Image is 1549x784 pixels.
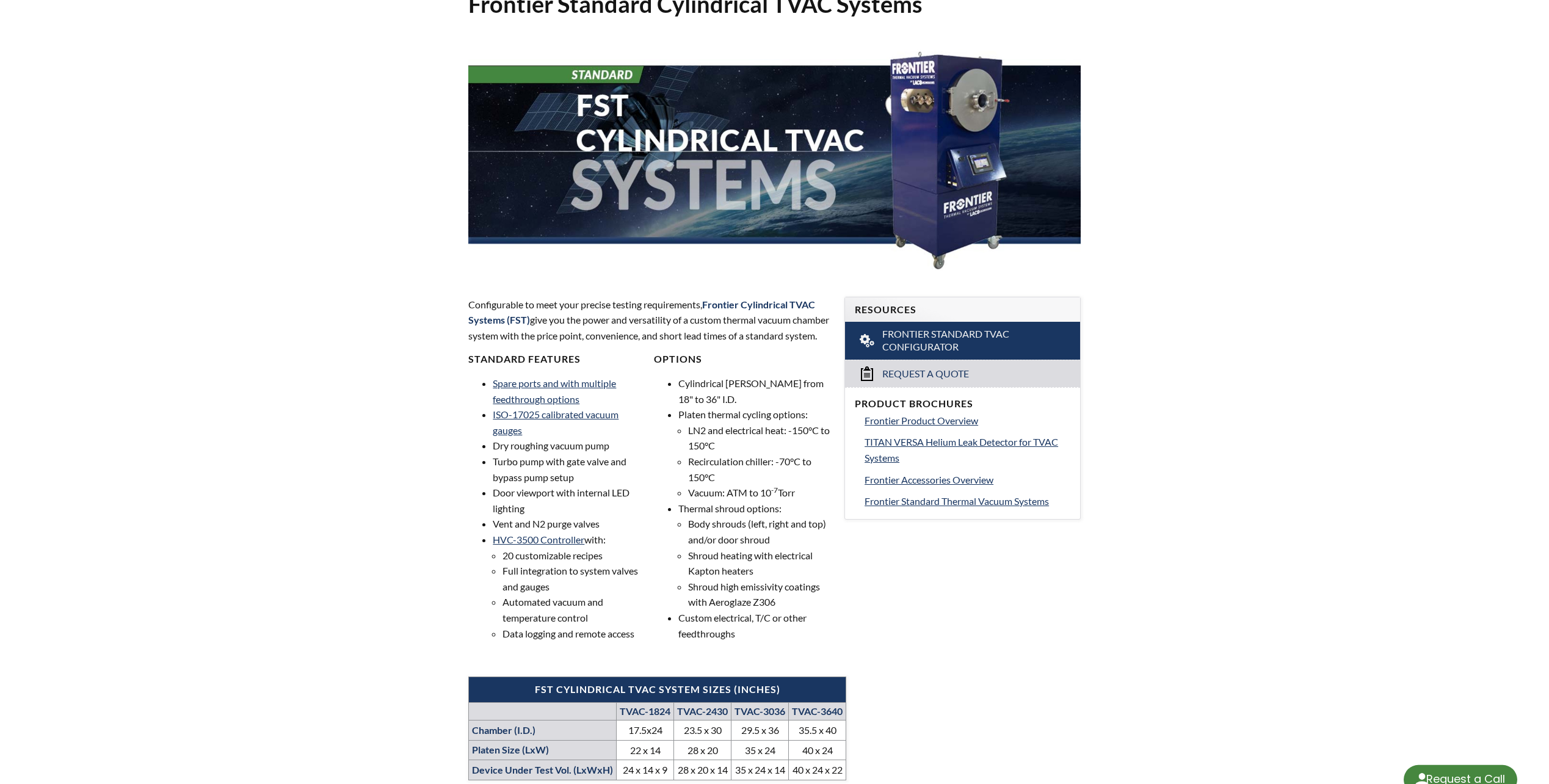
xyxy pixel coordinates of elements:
li: Automated vacuum and temperature control [502,594,644,625]
td: 29.5 x 36 [731,720,789,740]
th: TVAC-3036 [731,702,789,720]
a: Spare ports and with multiple feedthrough options [493,377,616,405]
a: Frontier Product Overview [865,413,1070,429]
a: Frontier Accessories Overview [865,472,1070,488]
td: 24 x 14 x 9 [617,760,674,780]
li: Vacuum: ATM to 10 Torr [688,485,830,501]
sup: -7 [771,485,778,495]
td: 40 x 24 x 22 [789,760,846,780]
li: Body shrouds (left, right and top) and/or door shroud [688,516,830,547]
a: ISO-17025 calibrated vacuum gauges [493,408,619,436]
h4: Resources [855,303,1070,316]
li: Dry roughing vacuum pump [493,438,644,454]
td: 22 x 14 [617,740,674,760]
th: Device Under Test Vol. (LxWxH) [469,760,617,780]
li: Thermal shroud options: [678,501,830,610]
li: Turbo pump with gate valve and bypass pump setup [493,454,644,485]
td: 35 x 24 [731,740,789,760]
p: Configurable to meet your precise testing requirements, give you the power and versatility of a c... [468,297,830,344]
li: Data logging and remote access [502,626,644,642]
th: Chamber (I.D.) [469,720,617,740]
span: Frontier Standard Thermal Vacuum Systems [865,495,1049,507]
li: Recirculation chiller: -70°C to 150°C [688,454,830,485]
li: Cylindrical [PERSON_NAME] from 18" to 36" I.D. [678,376,830,407]
h4: Standard Features [468,353,644,366]
td: 23.5 x 30 [674,720,731,740]
li: Custom electrical, T/C or other feedthroughs [678,610,830,641]
td: 17.5x24 [617,720,674,740]
li: Platen thermal cycling options: [678,407,830,501]
span: Frontier Accessories Overview [865,474,993,485]
th: TVAC-3640 [789,702,846,720]
span: Frontier Product Overview [865,415,978,426]
td: 28 x 20 x 14 [674,760,731,780]
li: Door viewport with internal LED lighting [493,485,644,516]
a: Request a Quote [845,360,1080,387]
h4: Product Brochures [855,397,1070,410]
h4: Options [654,353,830,366]
span: Frontier Standard TVAC Configurator [882,328,1047,354]
span: Request a Quote [882,368,969,380]
li: Vent and N2 purge valves [493,516,644,532]
li: 20 customizable recipes [502,548,644,564]
span: TITAN VERSA Helium Leak Detector for TVAC Systems [865,436,1058,463]
li: Full integration to system valves and gauges [502,563,644,594]
td: 35.5 x 40 [789,720,846,740]
th: TVAC-2430 [674,702,731,720]
li: LN2 and electrical heat: -150°C to 150°C [688,423,830,454]
img: FST Cylindrical TVAC Systems header [468,29,1080,274]
td: 28 x 20 [674,740,731,760]
a: Frontier Standard Thermal Vacuum Systems [865,493,1070,509]
td: 35 x 24 x 14 [731,760,789,780]
li: with: [493,532,644,641]
td: 40 x 24 [789,740,846,760]
h4: FST Cylindrical TVAC System Sizes (inches) [475,683,840,696]
a: TITAN VERSA Helium Leak Detector for TVAC Systems [865,434,1070,465]
li: Shroud high emissivity coatings with Aeroglaze Z306 [688,579,830,610]
th: TVAC-1824 [617,702,674,720]
th: Platen Size (LxW) [469,740,617,760]
a: Frontier Standard TVAC Configurator [845,322,1080,360]
li: Shroud heating with electrical Kapton heaters [688,548,830,579]
a: HVC-3500 Controller [493,534,584,545]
